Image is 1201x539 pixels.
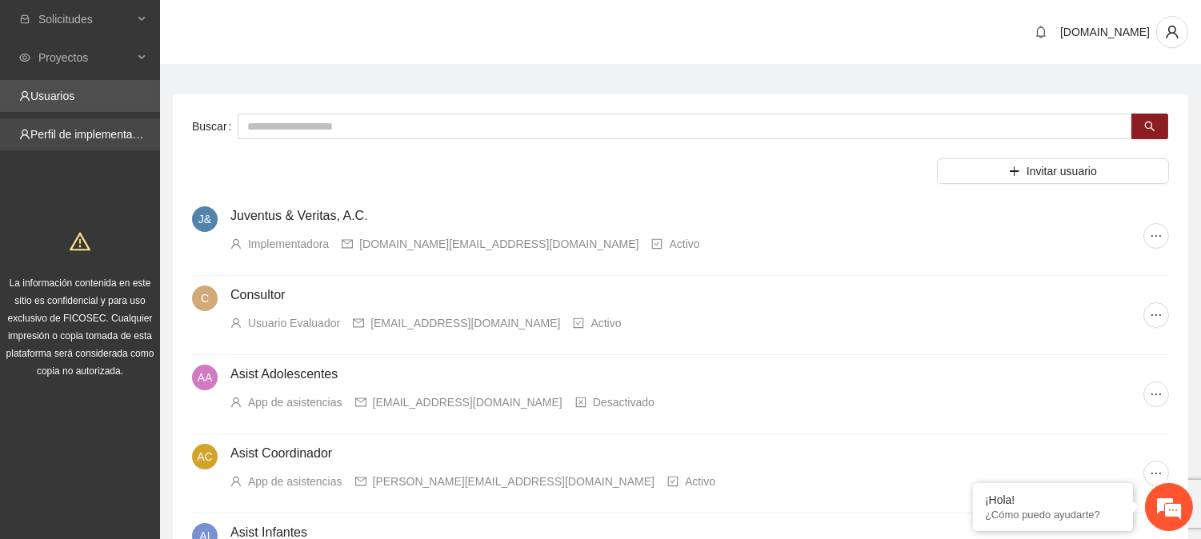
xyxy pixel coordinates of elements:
[1028,19,1054,45] button: bell
[1157,25,1187,39] span: user
[230,397,242,408] span: user
[1143,302,1169,328] button: ellipsis
[248,314,340,332] div: Usuario Evaluador
[230,238,242,250] span: user
[1143,461,1169,486] button: ellipsis
[373,393,562,411] div: [EMAIL_ADDRESS][DOMAIN_NAME]
[985,493,1121,506] div: ¡Hola!
[1143,381,1169,407] button: ellipsis
[1144,121,1155,134] span: search
[198,365,213,390] span: AA
[248,473,342,490] div: App de asistencias
[230,476,242,487] span: user
[370,314,560,332] div: [EMAIL_ADDRESS][DOMAIN_NAME]
[1009,166,1020,178] span: plus
[1144,230,1168,242] span: ellipsis
[667,476,679,487] span: check-square
[230,209,368,222] a: Juventus & Veritas, A.C.
[198,206,211,232] span: J&
[30,90,74,102] a: Usuarios
[359,235,639,253] div: [DOMAIN_NAME][EMAIL_ADDRESS][DOMAIN_NAME]
[19,52,30,63] span: eye
[573,317,584,329] span: check-square
[593,393,655,411] div: Desactivado
[1027,162,1097,180] span: Invitar usuario
[83,82,269,102] div: Chatee con nosotros ahora
[1144,309,1168,321] span: ellipsis
[1143,223,1169,249] button: ellipsis
[1144,388,1168,401] span: ellipsis
[6,277,154,377] span: La información contenida en este sitio es confidencial y para uso exclusivo de FICOSEC. Cualquier...
[651,238,663,250] span: check-square
[262,8,301,46] div: Minimizar ventana de chat en vivo
[353,317,364,329] span: mail
[985,509,1121,521] p: ¿Cómo puedo ayudarte?
[230,444,1143,463] h4: Asist Coordinador
[1144,467,1168,480] span: ellipsis
[30,128,155,141] a: Perfil de implementadora
[248,393,342,411] div: App de asistencias
[248,235,329,253] div: Implementadora
[230,285,1143,305] h4: Consultor
[669,235,699,253] div: Activo
[38,42,133,74] span: Proyectos
[355,397,366,408] span: mail
[373,473,655,490] div: [PERSON_NAME][EMAIL_ADDRESS][DOMAIN_NAME]
[197,444,212,469] span: AC
[355,476,366,487] span: mail
[201,285,209,311] span: C
[8,365,305,421] textarea: Escriba su mensaje y pulse “Intro”
[230,365,1143,384] h4: Asist Adolescentes
[230,317,242,329] span: user
[19,14,30,25] span: inbox
[685,473,715,490] div: Activo
[1029,26,1053,38] span: bell
[1060,26,1150,38] span: [DOMAIN_NAME]
[937,158,1169,184] button: plusInvitar usuario
[192,114,238,139] label: Buscar
[1131,114,1168,139] button: search
[590,314,621,332] div: Activo
[342,238,353,250] span: mail
[70,231,90,252] span: warning
[575,397,586,408] span: close-square
[1156,16,1188,48] button: user
[38,3,133,35] span: Solicitudes
[93,178,221,339] span: Estamos en línea.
